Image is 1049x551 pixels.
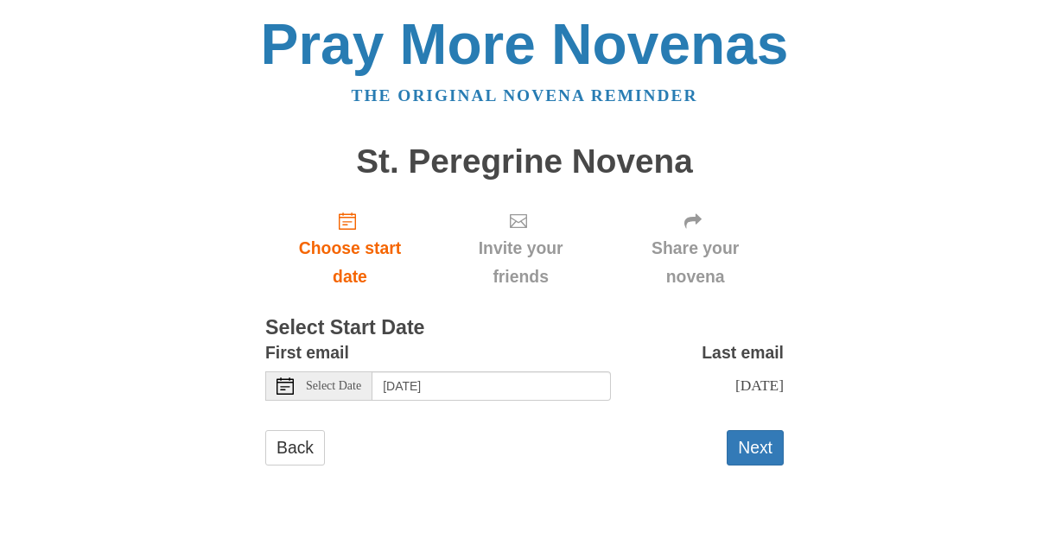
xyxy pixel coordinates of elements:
[265,339,349,367] label: First email
[702,339,784,367] label: Last email
[265,197,435,300] a: Choose start date
[435,197,607,300] div: Click "Next" to confirm your start date first.
[265,143,784,180] h1: St. Peregrine Novena
[261,12,789,76] a: Pray More Novenas
[452,234,589,291] span: Invite your friends
[624,234,766,291] span: Share your novena
[352,86,698,104] a: The original novena reminder
[607,197,784,300] div: Click "Next" to confirm your start date first.
[283,234,417,291] span: Choose start date
[306,380,361,392] span: Select Date
[735,377,784,394] span: [DATE]
[265,430,325,465] a: Back
[727,430,784,465] button: Next
[265,317,784,339] h3: Select Start Date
